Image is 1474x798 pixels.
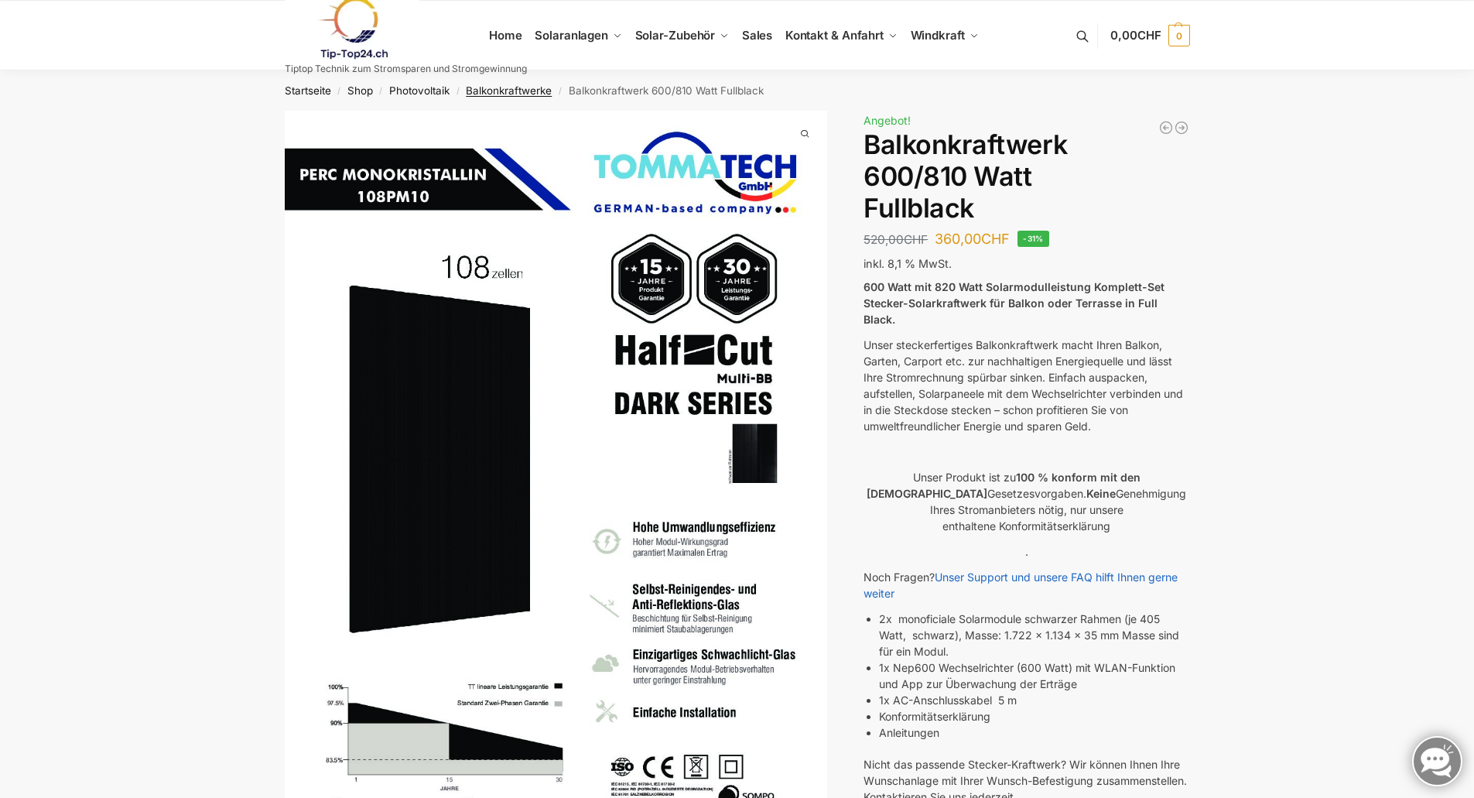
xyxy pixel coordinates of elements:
a: Kontakt & Anfahrt [778,1,904,70]
a: Sales [735,1,778,70]
a: Startseite [285,84,331,97]
a: Balkonkraftwerk 405/600 Watt erweiterbar [1174,120,1189,135]
bdi: 520,00 [864,232,928,247]
span: / [373,85,389,98]
span: Sales [742,28,773,43]
span: Kontakt & Anfahrt [785,28,884,43]
span: -31% [1017,231,1049,247]
li: Konformitätserklärung [879,708,1189,724]
p: Tiptop Technik zum Stromsparen und Stromgewinnung [285,64,527,74]
a: Solaranlagen [528,1,628,70]
span: Solaranlagen [535,28,608,43]
bdi: 360,00 [935,231,1010,247]
a: Windkraft [904,1,985,70]
strong: 100 % konform mit den [DEMOGRAPHIC_DATA] [867,471,1141,500]
a: Photovoltaik [389,84,450,97]
span: / [552,85,568,98]
span: CHF [1137,28,1161,43]
a: Shop [347,84,373,97]
span: 0,00 [1110,28,1161,43]
span: CHF [904,232,928,247]
span: Windkraft [911,28,965,43]
h1: Balkonkraftwerk 600/810 Watt Fullblack [864,129,1189,224]
p: Noch Fragen? [864,569,1189,601]
a: Balkonkraftwerke [466,84,552,97]
a: 0,00CHF 0 [1110,12,1189,59]
span: inkl. 8,1 % MwSt. [864,257,952,270]
nav: Breadcrumb [257,70,1217,111]
li: 2x monoficiale Solarmodule schwarzer Rahmen (je 405 Watt, schwarz), Masse: 1.722 x 1.134 x 35 mm ... [879,611,1189,659]
p: Unser steckerfertiges Balkonkraftwerk macht Ihren Balkon, Garten, Carport etc. zur nachhaltigen E... [864,337,1189,434]
span: Solar-Zubehör [635,28,716,43]
li: Anleitungen [879,724,1189,741]
a: Balkonkraftwerk 445/600 Watt Bificial [1158,120,1174,135]
span: 0 [1168,25,1190,46]
a: Solar-Zubehör [628,1,735,70]
a: Unser Support und unsere FAQ hilft Ihnen gerne weiter [864,570,1178,600]
p: . [864,543,1189,560]
span: / [450,85,466,98]
span: Angebot! [864,114,911,127]
strong: Keine [1086,487,1116,500]
span: / [331,85,347,98]
span: CHF [981,231,1010,247]
p: Unser Produkt ist zu Gesetzesvorgaben. Genehmigung Ihres Stromanbieters nötig, nur unsere enthalt... [864,469,1189,534]
li: 1x AC-Anschlusskabel 5 m [879,692,1189,708]
li: 1x Nep600 Wechselrichter (600 Watt) mit WLAN-Funktion und App zur Überwachung der Erträge [879,659,1189,692]
strong: 600 Watt mit 820 Watt Solarmodulleistung Komplett-Set Stecker-Solarkraftwerk für Balkon oder Terr... [864,280,1164,326]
